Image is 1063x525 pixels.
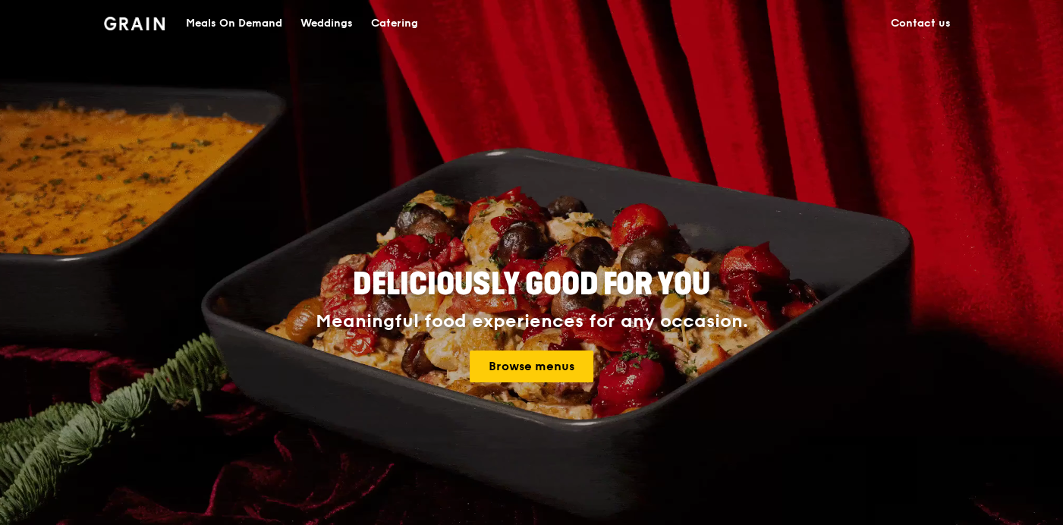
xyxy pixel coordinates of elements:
div: Meals On Demand [186,1,282,46]
a: Catering [362,1,427,46]
div: Meaningful food experiences for any occasion. [259,311,805,332]
span: Deliciously good for you [353,266,710,303]
img: Grain [104,17,165,30]
a: Contact us [882,1,960,46]
div: Weddings [300,1,353,46]
a: Browse menus [470,351,593,382]
a: Weddings [291,1,362,46]
div: Catering [371,1,418,46]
